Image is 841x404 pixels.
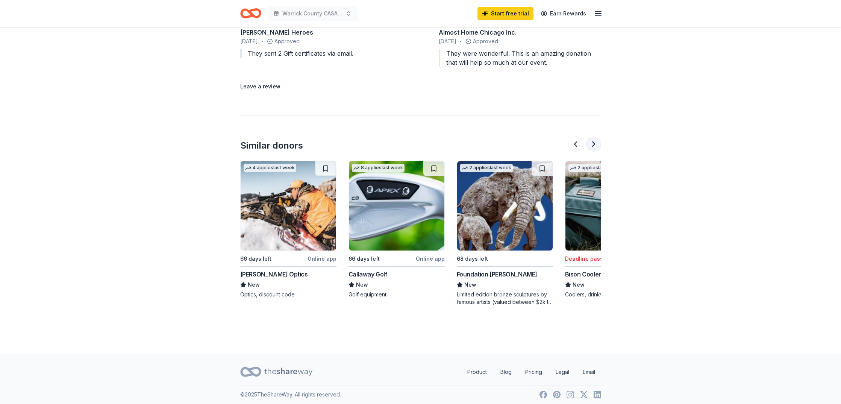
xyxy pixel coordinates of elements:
div: Foundation [PERSON_NAME] [457,270,537,279]
a: Earn Rewards [536,7,591,20]
a: Image for Burris Optics4 applieslast week66 days leftOnline app[PERSON_NAME] OpticsNewOptics, dis... [240,161,336,298]
span: [DATE] [439,37,456,46]
div: They sent 2 Gift certificates via email. [240,49,403,58]
div: Coolers, drinkware [565,291,661,298]
div: 2 applies last week [568,164,621,172]
div: Callaway Golf [349,270,388,279]
div: Approved [240,37,403,46]
a: Product [461,365,493,380]
div: Optics, discount code [240,291,336,298]
img: Image for Foundation Michelangelo [457,161,553,251]
div: They were wonderful. This is an amazing donation that will help so much at our event. [439,49,601,67]
div: Online app [416,254,445,263]
div: 8 applies last week [352,164,405,172]
span: • [261,38,263,44]
span: New [356,280,368,289]
div: Similar donors [240,140,303,152]
a: Legal [550,365,575,380]
span: New [573,280,585,289]
p: © 2025 TheShareWay. All rights reserved. [240,390,341,399]
div: Bison Coolers [565,270,605,279]
div: Golf equipment [349,291,445,298]
div: [PERSON_NAME] Heroes [240,28,403,37]
div: 4 applies last week [244,164,296,172]
span: • [460,38,462,44]
div: Deadline passed [565,254,610,263]
div: Almost Home Chicago Inc. [439,28,601,37]
div: Online app [308,254,336,263]
span: Warrick County CASA Holiday Gala [282,9,342,18]
span: New [248,280,260,289]
button: Leave a review [240,82,280,91]
div: [PERSON_NAME] Optics [240,270,308,279]
a: Image for Callaway Golf8 applieslast week66 days leftOnline appCallaway GolfNewGolf equipment [349,161,445,298]
img: Image for Bison Coolers [565,161,661,251]
a: Email [577,365,601,380]
div: 66 days left [349,254,380,263]
span: New [464,280,476,289]
a: Pricing [519,365,548,380]
nav: quick links [461,365,601,380]
button: Warrick County CASA Holiday Gala [267,6,358,21]
img: Image for Burris Optics [241,161,336,251]
div: 66 days left [240,254,271,263]
a: Start free trial [477,7,533,20]
a: Blog [494,365,518,380]
a: Image for Foundation Michelangelo2 applieslast week68 days leftFoundation [PERSON_NAME]NewLimited... [457,161,553,306]
span: [DATE] [240,37,258,46]
div: Limited edition bronze sculptures by famous artists (valued between $2k to $7k; proceeds will spl... [457,291,553,306]
a: Home [240,5,261,22]
a: Image for Bison Coolers2 applieslast weekDeadline passedBison CoolersNewCoolers, drinkware [565,161,661,298]
div: 68 days left [457,254,488,263]
img: Image for Callaway Golf [349,161,444,251]
div: Approved [439,37,601,46]
div: 2 applies last week [460,164,513,172]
